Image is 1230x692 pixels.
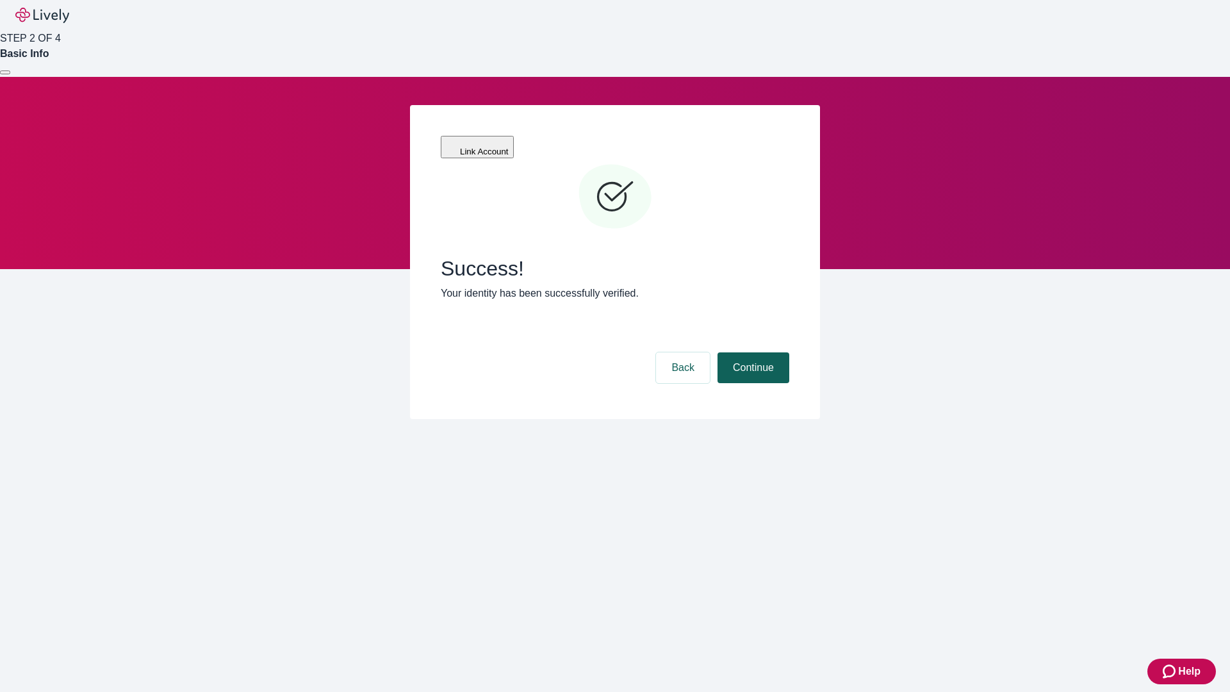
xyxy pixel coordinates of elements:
svg: Checkmark icon [577,159,653,236]
p: Your identity has been successfully verified. [441,286,789,301]
button: Link Account [441,136,514,158]
span: Success! [441,256,789,281]
button: Zendesk support iconHelp [1147,659,1216,684]
button: Continue [717,352,789,383]
svg: Zendesk support icon [1163,664,1178,679]
button: Back [656,352,710,383]
img: Lively [15,8,69,23]
span: Help [1178,664,1201,679]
